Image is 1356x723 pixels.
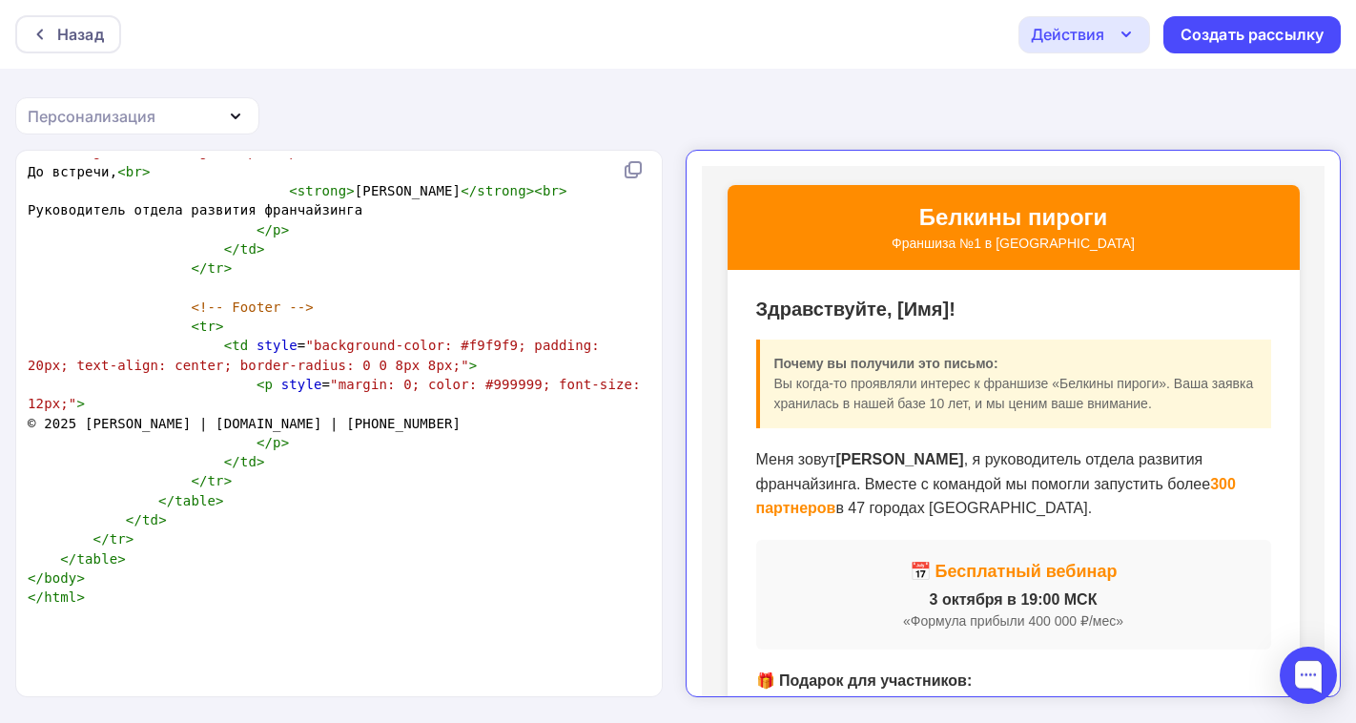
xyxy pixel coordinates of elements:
[257,377,265,392] span: <
[1031,23,1104,46] div: Действия
[208,260,224,276] span: tr
[224,260,233,276] span: >
[273,435,281,450] span: p
[216,493,224,508] span: >
[216,319,224,334] span: >
[142,164,151,179] span: >
[142,512,158,527] span: td
[15,97,259,134] button: Персонализация
[76,396,85,411] span: >
[28,338,607,372] span: "background-color: #f9f9f9; padding: 20px; text-align: center; border-radius: 0 0 8px 8px;"
[526,183,543,198] span: ><
[75,425,548,443] p: 3 октября в 19:00 МСК
[117,164,126,179] span: <
[257,454,265,469] span: >
[110,531,126,547] span: tr
[298,183,346,198] span: strong
[54,133,569,155] h2: Здравствуйте, [Имя]!
[224,473,233,488] span: >
[461,183,477,198] span: </
[240,241,257,257] span: td
[75,395,548,416] h3: 📅 Бесплатный вебинар
[158,512,167,527] span: >
[265,377,274,392] span: p
[126,531,134,547] span: >
[281,222,290,238] span: >
[469,358,478,373] span: >
[28,164,151,179] span: До встречи,
[257,338,298,353] span: style
[199,319,216,334] span: tr
[208,473,224,488] span: tr
[28,105,155,128] div: Персонализация
[257,222,273,238] span: </
[57,23,104,46] div: Назад
[28,570,44,586] span: </
[28,589,44,605] span: </
[175,493,216,508] span: table
[543,183,559,198] span: br
[72,190,297,205] strong: Почему вы получили это письмо:
[281,377,322,392] span: style
[477,183,525,198] span: strong
[224,338,233,353] span: <
[28,377,648,411] span: "margin: 0; color: #999999; font-size: 12px;"
[191,300,314,315] span: <!-- Footer -->
[232,338,248,353] span: td
[158,493,175,508] span: </
[28,183,567,198] span: [PERSON_NAME]
[60,551,76,567] span: </
[44,570,76,586] span: body
[45,70,579,85] p: Франшиза №1 в [GEOGRAPHIC_DATA]
[75,447,548,463] p: «Формула прибыли 400 000 ₽/мес»
[346,183,355,198] span: >
[72,188,555,248] p: Вы когда-то проявляли интерес к франшизе «Белкины пироги». Ваша заявка хранилась в нашей базе 10 ...
[54,310,534,351] span: 300 партнеров
[1181,24,1324,46] div: Создать рассылку
[54,506,271,523] strong: 🎁 Подарок для участников:
[273,222,281,238] span: p
[281,435,290,450] span: >
[191,260,207,276] span: </
[76,589,85,605] span: >
[126,164,142,179] span: br
[54,281,569,355] p: Меня зовут , я руководитель отдела развития франчайзинга. Вместе с командой мы помогли запустить ...
[28,377,648,411] span: =
[289,183,298,198] span: <
[134,285,261,301] strong: [PERSON_NAME]
[224,454,240,469] span: </
[28,416,461,431] span: © 2025 [PERSON_NAME] | [DOMAIN_NAME] | [PHONE_NUMBER]
[240,454,257,469] span: td
[76,551,117,567] span: table
[224,241,240,257] span: </
[28,338,607,372] span: =
[559,183,567,198] span: >
[257,435,273,450] span: </
[1018,16,1150,53] button: Действия
[257,241,265,257] span: >
[44,589,76,605] span: html
[126,512,142,527] span: </
[28,202,362,217] span: Руководитель отдела развития франчайзинга
[45,38,579,65] h1: Белкины пироги
[93,531,110,547] span: </
[191,319,199,334] span: <
[191,473,207,488] span: </
[117,551,126,567] span: >
[76,570,85,586] span: >
[54,503,569,551] p: 12-шаговый чек-лист запуска прибыльной пекарни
